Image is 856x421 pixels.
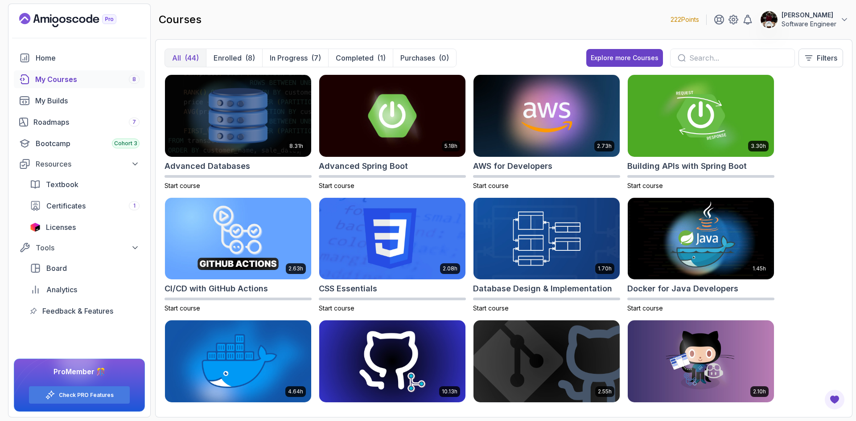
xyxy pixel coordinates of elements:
p: 3.30h [751,143,766,150]
img: Advanced Databases card [165,75,311,157]
a: roadmaps [14,113,145,131]
img: jetbrains icon [30,223,41,232]
p: 5.18h [444,143,457,150]
button: Explore more Courses [586,49,663,67]
span: Start course [319,304,354,312]
p: Completed [336,53,374,63]
button: Resources [14,156,145,172]
img: Advanced Spring Boot card [319,75,465,157]
p: 8.31h [289,143,303,150]
span: Certificates [46,200,86,211]
a: Check PRO Features [59,392,114,399]
span: Start course [473,182,509,189]
span: Start course [319,182,354,189]
div: My Courses [35,74,140,85]
span: 7 [132,119,136,126]
p: Enrolled [214,53,242,63]
h2: Advanced Spring Boot [319,160,408,172]
img: Database Design & Implementation card [473,198,620,280]
div: (0) [439,53,449,63]
button: All(44) [165,49,206,67]
span: Analytics [46,284,77,295]
button: In Progress(7) [262,49,328,67]
a: feedback [25,302,145,320]
h2: Git for Professionals [319,405,400,418]
h2: Docker for Java Developers [627,282,738,295]
span: Start course [165,182,200,189]
span: Start course [627,304,663,312]
p: Filters [817,53,837,63]
span: 8 [132,76,136,83]
div: (1) [377,53,386,63]
a: Landing page [19,13,137,27]
img: user profile image [761,11,778,28]
span: Board [46,263,67,274]
p: [PERSON_NAME] [782,11,836,20]
div: Roadmaps [33,117,140,127]
div: Tools [36,242,140,253]
a: analytics [25,281,145,298]
p: 2.73h [597,143,612,150]
img: GitHub Toolkit card [628,320,774,402]
p: 2.10h [753,388,766,395]
h2: AWS for Developers [473,160,552,172]
p: 2.08h [443,265,457,272]
a: builds [14,92,145,110]
h2: CSS Essentials [319,282,377,295]
p: All [172,53,181,63]
button: Enrolled(8) [206,49,262,67]
button: user profile image[PERSON_NAME]Software Engineer [760,11,849,29]
div: Bootcamp [36,138,140,149]
span: Feedback & Features [42,306,113,316]
img: AWS for Developers card [473,75,620,157]
span: Cohort 3 [114,140,137,147]
button: Open Feedback Button [824,389,845,410]
p: 2.55h [598,388,612,395]
p: 1.70h [598,265,612,272]
div: (7) [311,53,321,63]
button: Tools [14,240,145,256]
button: Filters [798,49,843,67]
button: Purchases(0) [393,49,456,67]
p: Purchases [400,53,435,63]
img: Git for Professionals card [319,320,465,402]
h2: Git & GitHub Fundamentals [473,405,579,418]
a: textbook [25,176,145,193]
div: My Builds [35,95,140,106]
h2: Building APIs with Spring Boot [627,160,747,172]
p: 10.13h [442,388,457,395]
h2: courses [159,12,202,27]
button: Check PRO Features [29,386,130,404]
a: licenses [25,218,145,236]
h2: Advanced Databases [165,160,250,172]
p: In Progress [270,53,308,63]
span: Start course [627,182,663,189]
a: bootcamp [14,135,145,152]
a: courses [14,70,145,88]
span: Start course [165,304,200,312]
button: Completed(1) [328,49,393,67]
p: 2.63h [288,265,303,272]
a: board [25,259,145,277]
img: Docker for Java Developers card [628,198,774,280]
h2: Database Design & Implementation [473,282,612,295]
img: CSS Essentials card [319,198,465,280]
span: 1 [133,202,136,209]
h2: GitHub Toolkit [627,405,683,418]
span: Textbook [46,179,78,190]
input: Search... [689,53,787,63]
p: 4.64h [288,388,303,395]
div: Home [36,53,140,63]
img: Building APIs with Spring Boot card [628,75,774,157]
div: Resources [36,159,140,169]
p: 1.45h [753,265,766,272]
a: certificates [25,197,145,215]
div: (44) [185,53,199,63]
img: Docker For Professionals card [165,320,311,402]
p: Software Engineer [782,20,836,29]
div: (8) [245,53,255,63]
img: Git & GitHub Fundamentals card [473,320,620,402]
a: home [14,49,145,67]
h2: CI/CD with GitHub Actions [165,282,268,295]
